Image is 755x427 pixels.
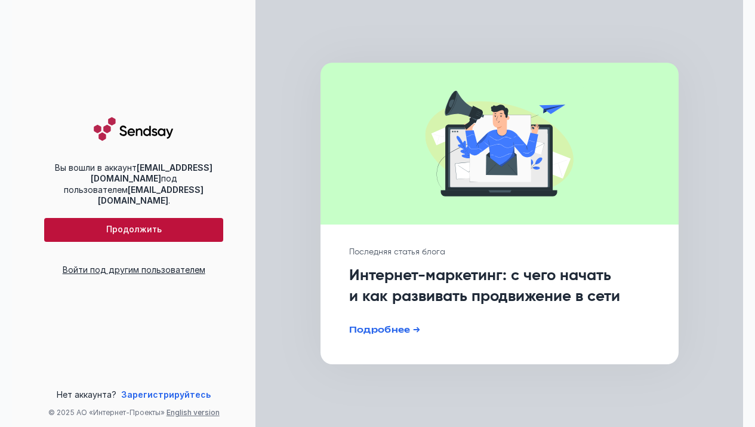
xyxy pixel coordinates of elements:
[44,218,223,242] button: Продолжить
[349,324,421,334] a: Подробнее →
[98,185,204,205] b: [EMAIL_ADDRESS][DOMAIN_NAME]
[121,389,211,400] span: Зарегистрируйтесь
[44,162,223,206] div: Вы вошли в аккаунт под пользователем .
[349,248,445,256] span: Последняя статья блога
[63,265,205,275] a: Войти под другим пользователем
[57,389,116,401] span: Нет аккаунта?
[106,225,162,235] span: Продолжить
[121,389,211,401] a: Зарегистрируйтесь
[167,408,220,417] button: English version
[12,408,255,417] div: © 2025 АО «Интернет-Проекты»
[91,162,213,183] b: [EMAIL_ADDRESS][DOMAIN_NAME]
[349,266,650,307] h1: Интернет-маркетинг: с чего начать и как развивать продвижение в сети
[415,82,584,206] img: cover image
